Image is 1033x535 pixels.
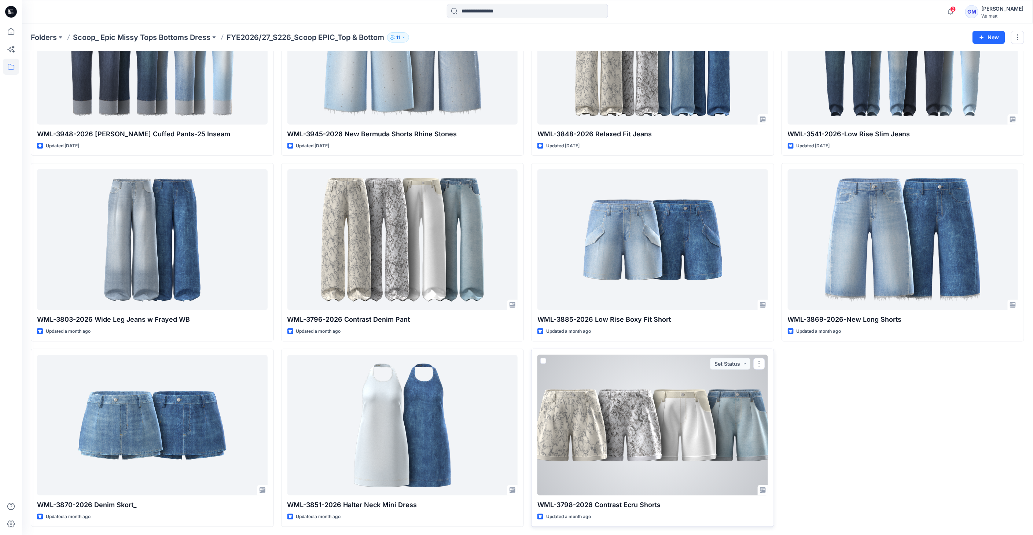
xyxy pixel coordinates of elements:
[46,328,91,335] p: Updated a month ago
[797,328,841,335] p: Updated a month ago
[46,142,79,150] p: Updated [DATE]
[37,500,268,510] p: WML-3870-2026 Denim Skort_
[287,169,518,310] a: WML-3796-2026 Contrast Denim Pant
[973,31,1005,44] button: New
[537,500,768,510] p: WML-3798-2026 Contrast Ecru Shorts
[287,500,518,510] p: WML-3851-2026 Halter Neck Mini Dress
[37,355,268,496] a: WML-3870-2026 Denim Skort_
[546,328,591,335] p: Updated a month ago
[537,355,768,496] a: WML-3798-2026 Contrast Ecru Shorts
[546,142,580,150] p: Updated [DATE]
[396,33,400,41] p: 11
[37,129,268,139] p: WML-3948-2026 [PERSON_NAME] Cuffed Pants-25 Inseam
[788,314,1018,325] p: WML-3869-2026-New Long Shorts
[981,4,1024,13] div: [PERSON_NAME]
[965,5,978,18] div: GM
[537,129,768,139] p: WML-3848-2026 Relaxed Fit Jeans
[981,13,1024,19] div: Walmart
[537,169,768,310] a: WML-3885-2026 Low Rise Boxy Fit Short
[227,32,384,43] p: FYE2026/27_S226_Scoop EPIC_Top & Bottom
[73,32,210,43] a: Scoop_ Epic Missy Tops Bottoms Dress
[537,314,768,325] p: WML-3885-2026 Low Rise Boxy Fit Short
[287,355,518,496] a: WML-3851-2026 Halter Neck Mini Dress
[287,129,518,139] p: WML-3945-2026 New Bermuda Shorts Rhine Stones
[46,513,91,521] p: Updated a month ago
[387,32,409,43] button: 11
[546,513,591,521] p: Updated a month ago
[788,129,1018,139] p: WML-3541-2026-Low Rise Slim Jeans
[797,142,830,150] p: Updated [DATE]
[296,513,341,521] p: Updated a month ago
[37,314,268,325] p: WML-3803-2026 Wide Leg Jeans w Frayed WB
[37,169,268,310] a: WML-3803-2026 Wide Leg Jeans w Frayed WB
[296,142,330,150] p: Updated [DATE]
[287,314,518,325] p: WML-3796-2026 Contrast Denim Pant
[950,6,956,12] span: 2
[31,32,57,43] a: Folders
[788,169,1018,310] a: WML-3869-2026-New Long Shorts
[296,328,341,335] p: Updated a month ago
